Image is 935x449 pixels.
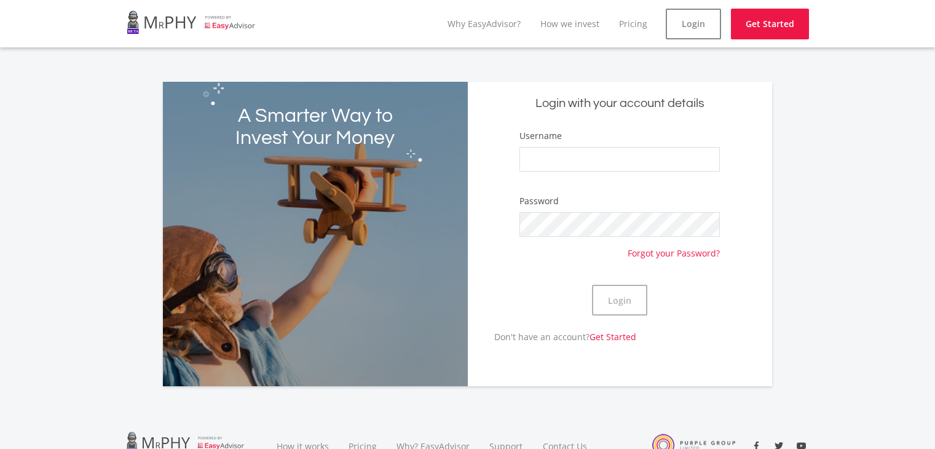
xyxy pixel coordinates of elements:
a: Pricing [619,18,647,30]
label: Username [519,130,562,142]
a: Why EasyAdvisor? [448,18,521,30]
a: Forgot your Password? [628,237,720,260]
button: Login [592,285,647,316]
p: Don't have an account? [468,330,636,343]
label: Password [519,195,559,207]
a: Get Started [731,9,809,39]
a: Login [666,9,721,39]
h5: Login with your account details [477,95,763,112]
a: Get Started [590,331,636,343]
a: How we invest [540,18,599,30]
h2: A Smarter Way to Invest Your Money [224,105,406,149]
